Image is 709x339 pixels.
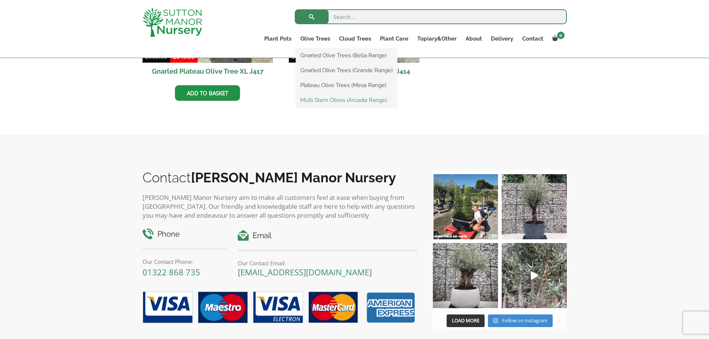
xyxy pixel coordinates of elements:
a: Add to basket: “Gnarled Plateau Olive Tree XL J417” [175,85,240,101]
h2: Gnarled Plateau Olive Tree XL J414 [289,63,419,80]
h2: Contact [143,170,418,185]
a: Plateau Olive Trees (Mesa Range) [296,80,397,91]
img: Our elegant & picturesque Angustifolia Cones are an exquisite addition to your Bay Tree collectio... [433,174,498,239]
img: payment-options.png [137,287,418,328]
svg: Play [531,271,538,280]
a: Gnarled Olive Trees (Bella Range) [296,50,397,61]
p: [PERSON_NAME] Manor Nursery aim to make all customers feel at ease when buying from [GEOGRAPHIC_D... [143,193,418,220]
a: Olive Trees [296,33,335,44]
a: Plant Care [376,33,413,44]
a: Play [502,243,567,308]
a: Cloud Trees [335,33,376,44]
svg: Instagram [493,318,498,323]
a: [EMAIL_ADDRESS][DOMAIN_NAME] [238,266,372,278]
input: Search... [295,9,567,24]
a: Gnarled Olive Trees (Grande Range) [296,65,397,76]
h4: Phone [143,228,227,240]
a: Multi Stem Olives (Arcadia Range) [296,95,397,106]
span: Follow on Instagram [502,317,547,324]
p: Our Contact Email: [238,259,418,268]
b: [PERSON_NAME] Manor Nursery [191,170,396,185]
a: Instagram Follow on Instagram [488,314,552,327]
span: 0 [557,32,565,39]
img: A beautiful multi-stem Spanish Olive tree potted in our luxurious fibre clay pots 😍😍 [502,174,567,239]
img: logo [143,7,202,37]
h2: Gnarled Plateau Olive Tree XL J417 [143,63,273,80]
a: Plant Pots [260,33,296,44]
a: Delivery [486,33,518,44]
span: Load More [452,317,479,324]
a: 01322 868 735 [143,266,200,278]
img: New arrivals Monday morning of beautiful olive trees 🤩🤩 The weather is beautiful this summer, gre... [502,243,567,308]
a: 0 [548,33,567,44]
button: Load More [447,314,485,327]
p: Our Contact Phone: [143,257,227,266]
img: Check out this beauty we potted at our nursery today ❤️‍🔥 A huge, ancient gnarled Olive tree plan... [433,243,498,308]
h4: Email [238,230,418,242]
a: Contact [518,33,548,44]
a: Topiary&Other [413,33,461,44]
a: About [461,33,486,44]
